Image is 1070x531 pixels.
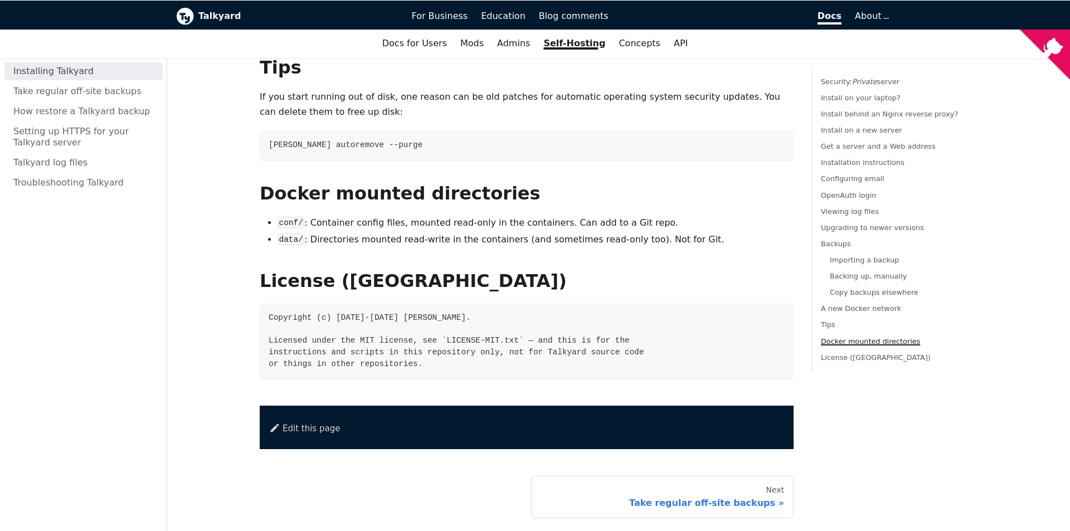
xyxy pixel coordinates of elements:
a: OpenAuth login [821,191,876,199]
a: Troubleshooting Talkyard [4,173,163,191]
a: Edit this page [269,423,341,433]
span: Blog comments [539,10,609,21]
em: Private [852,77,877,85]
h2: License ([GEOGRAPHIC_DATA]) [260,270,794,292]
a: Backing up, manually [830,271,907,280]
a: Blog comments [532,6,615,25]
b: Talkyard [198,8,396,23]
span: Copyright (c) [DATE]-[DATE] [PERSON_NAME]. [269,313,471,322]
span: Docs [818,10,842,24]
a: API [667,33,694,52]
a: NextTake regular off-site backups [531,476,794,518]
span: or things in other repositories. [269,359,422,368]
li: : Directories mounted read-write in the containers (and sometimes read-only too). Not for Git. [278,232,794,247]
a: Get a server and a Web address [821,142,936,150]
a: For Business [405,6,475,25]
h2: Tips [260,56,794,79]
a: Take regular off-site backups [4,82,163,100]
a: Install behind an Nginx reverse proxy? [821,109,958,118]
a: Talkyard logoTalkyard [176,7,396,25]
a: Tips [821,320,835,329]
a: Copy backups elsewhere [830,288,918,296]
h2: Docker mounted directories [260,182,794,204]
p: If you start running out of disk, one reason can be old patches for automatic operating system se... [260,90,794,119]
span: [PERSON_NAME] autoremove --purge [269,140,422,149]
a: Upgrading to newer versions [821,223,924,231]
a: How restore a Talkyard backup [4,102,163,120]
a: Admins [490,33,537,52]
span: instructions and scripts in this repository only, not for Talkyard source code [269,348,644,357]
a: Talkyard log files [4,153,163,171]
a: Viewing log files [821,207,879,215]
code: conf/ [278,217,304,228]
a: A new Docker network [821,304,901,313]
a: Education [474,6,532,25]
span: Licensed under the MIT license, see `LICENSE-MIT.txt` — and this is for the [269,336,630,345]
a: Install on your laptop? [821,93,901,101]
div: Take regular off-site backups [541,498,784,509]
a: Docs for Users [376,33,454,52]
a: Setting up HTTPS for your Talkyard server [4,122,163,151]
a: Docs [615,6,849,25]
a: Importing a backup [830,255,899,264]
a: Concepts [612,33,667,52]
li: : Container config files, mounted read-only in the containers. Can add to a Git repo. [278,216,794,230]
span: For Business [412,10,468,21]
a: Installing Talkyard [4,62,163,80]
a: Configuring email [821,174,884,183]
code: data/ [278,233,304,245]
a: License ([GEOGRAPHIC_DATA]) [821,353,931,361]
img: Talkyard logo [176,7,194,25]
a: Docker mounted directories [821,337,920,345]
a: Installation instructions [821,158,904,167]
span: Education [481,10,526,21]
a: Security:Privateserver [821,77,899,85]
a: Self-Hosting [537,33,612,52]
a: About [855,10,887,21]
a: Backups [821,239,851,247]
div: Next [541,485,784,495]
nav: Docs pages navigation [260,476,794,518]
a: Install on a new server [821,125,902,134]
a: Mods [454,33,490,52]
